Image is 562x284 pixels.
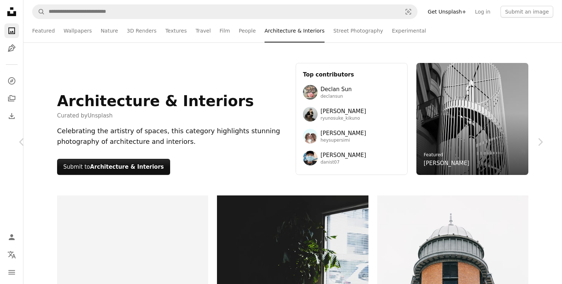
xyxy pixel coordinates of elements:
[321,129,366,138] span: [PERSON_NAME]
[87,112,113,119] a: Unsplash
[423,6,471,18] a: Get Unsplash+
[4,74,19,88] a: Explore
[321,138,366,143] span: heysupersimi
[321,85,352,94] span: Declan Sun
[4,247,19,262] button: Language
[101,19,118,42] a: Nature
[32,19,55,42] a: Featured
[33,5,45,19] button: Search Unsplash
[57,92,254,110] h1: Architecture & Interiors
[424,159,469,168] a: [PERSON_NAME]
[32,4,417,19] form: Find visuals sitewide
[303,70,400,79] h3: Top contributors
[57,159,170,175] button: Submit toArchitecture & Interiors
[303,129,400,143] a: Avatar of user Simone Hutsch[PERSON_NAME]heysupersimi
[4,91,19,106] a: Collections
[518,107,562,177] a: Next
[303,85,318,100] img: Avatar of user Declan Sun
[4,41,19,56] a: Illustrations
[239,19,256,42] a: People
[321,151,366,160] span: [PERSON_NAME]
[165,19,187,42] a: Textures
[321,160,366,165] span: danist07
[303,85,400,100] a: Avatar of user Declan SunDeclan Sundeclansun
[424,152,443,157] a: Featured
[321,107,366,116] span: [PERSON_NAME]
[90,164,164,170] strong: Architecture & Interiors
[400,5,417,19] button: Visual search
[303,129,318,143] img: Avatar of user Simone Hutsch
[127,19,157,42] a: 3D Renders
[333,19,383,42] a: Street Photography
[4,265,19,280] button: Menu
[303,151,318,165] img: Avatar of user Danist Soh
[303,107,400,122] a: Avatar of user Ryunosuke Kikuno[PERSON_NAME]ryunosuke_kikuno
[471,6,495,18] a: Log in
[321,94,352,100] span: declansun
[57,111,254,120] span: Curated by
[4,230,19,244] a: Log in / Sign up
[64,19,92,42] a: Wallpapers
[303,107,318,122] img: Avatar of user Ryunosuke Kikuno
[4,23,19,38] a: Photos
[392,19,426,42] a: Experimental
[501,6,553,18] button: Submit an image
[220,19,230,42] a: Film
[303,151,400,165] a: Avatar of user Danist Soh[PERSON_NAME]danist07
[195,19,211,42] a: Travel
[321,116,366,122] span: ryunosuke_kikuno
[57,126,287,147] div: Celebrating the artistry of spaces, this category highlights stunning photography of architecture...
